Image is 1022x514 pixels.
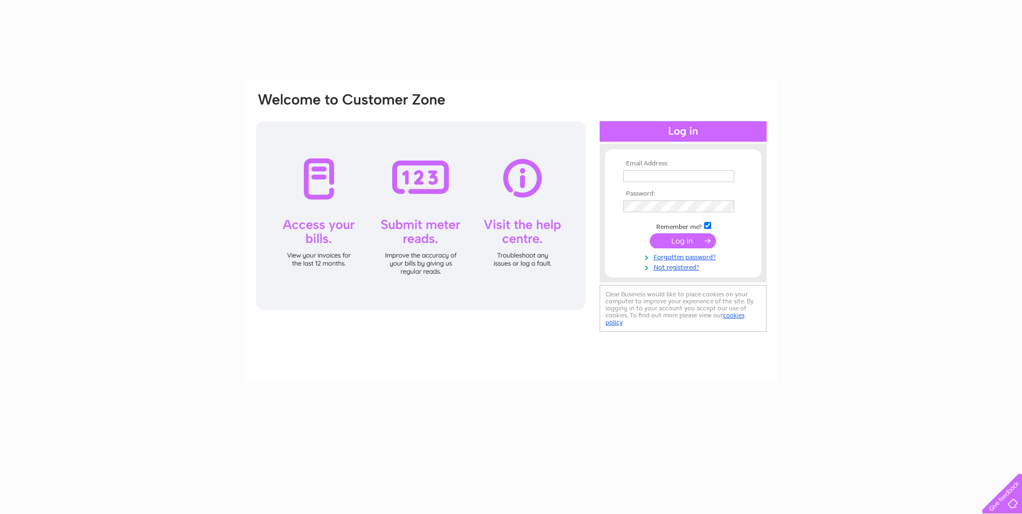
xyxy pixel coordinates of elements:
[650,233,716,248] input: Submit
[621,160,746,168] th: Email Address:
[621,190,746,198] th: Password:
[606,311,745,326] a: cookies policy
[623,251,746,261] a: Forgotten password?
[600,285,767,332] div: Clear Business would like to place cookies on your computer to improve your experience of the sit...
[621,220,746,231] td: Remember me?
[623,261,746,272] a: Not registered?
